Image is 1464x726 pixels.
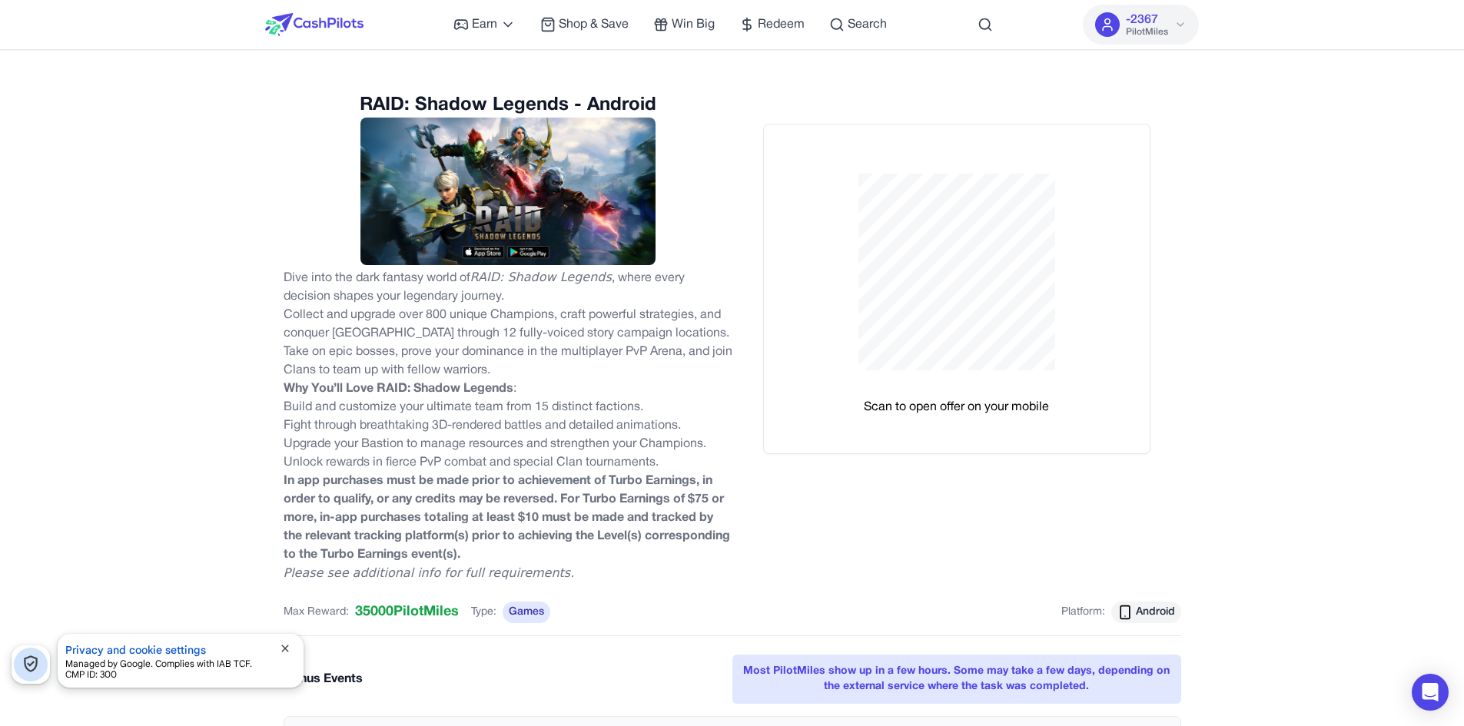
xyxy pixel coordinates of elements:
[284,93,732,118] h2: RAID: Shadow Legends - Android
[1126,11,1158,29] span: -2367
[470,270,612,284] em: RAID: Shadow Legends
[829,15,887,34] a: Search
[284,670,363,688] h3: Bonus Events
[1083,5,1199,45] button: -2367PilotMiles
[284,435,732,453] li: Upgrade your Bastion to manage resources and strengthen your Champions.
[453,15,516,34] a: Earn
[284,380,732,398] p: :
[653,15,715,34] a: Win Big
[284,306,732,380] p: Collect and upgrade over 800 unique Champions, craft powerful strategies, and conquer [GEOGRAPHIC...
[284,565,575,580] em: Please see additional info for full requirements.
[284,476,730,560] strong: In app purchases must be made prior to achievement of Turbo Earnings, in order to qualify, or any...
[559,15,629,34] span: Shop & Save
[1136,605,1175,620] span: Android
[284,398,732,416] li: Build and customize your ultimate team from 15 distinct factions.
[1061,605,1105,620] span: Platform:
[284,605,349,620] span: Max Reward:
[284,383,513,394] strong: Why You’ll Love RAID: Shadow Legends
[503,602,550,623] span: Games
[739,15,805,34] a: Redeem
[471,605,496,620] span: Type:
[284,268,732,306] p: Dive into the dark fantasy world of , where every decision shapes your legendary journey.
[265,13,364,36] img: CashPilots Logo
[540,15,629,34] a: Shop & Save
[284,453,732,472] li: Unlock rewards in fierce PvP combat and special Clan tournaments.
[864,398,1049,416] div: Scan to open offer on your mobile
[848,15,887,34] span: Search
[758,15,805,34] span: Redeem
[472,15,497,34] span: Earn
[1412,674,1449,711] div: Open Intercom Messenger
[360,118,656,265] img: RAID: Shadow Legends - Android
[732,655,1181,704] div: Most PilotMiles show up in a few hours. Some may take a few days, depending on the external servi...
[1126,26,1168,38] span: PilotMiles
[284,416,732,435] li: Fight through breathtaking 3D-rendered battles and detailed animations.
[355,602,459,623] span: 35000 PilotMiles
[672,15,715,34] span: Win Big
